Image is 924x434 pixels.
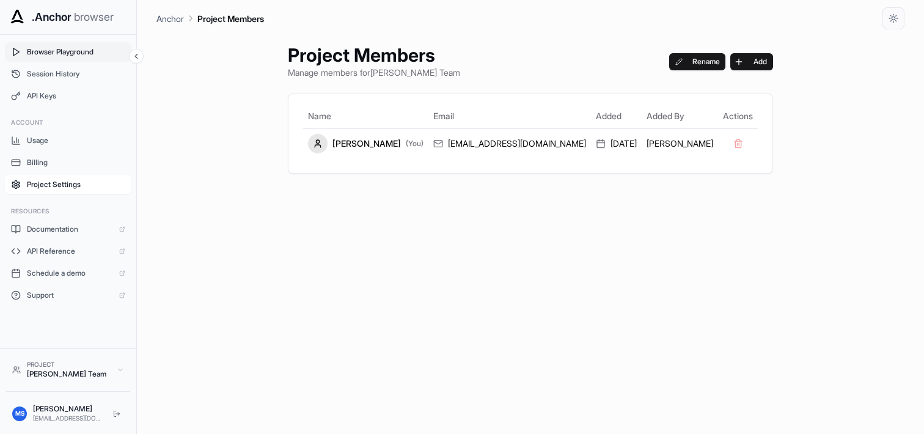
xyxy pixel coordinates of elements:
[591,104,642,128] th: Added
[27,268,113,278] span: Schedule a demo
[730,53,773,70] button: Add
[5,241,131,261] a: API Reference
[669,53,726,70] button: Rename
[6,355,130,384] button: Project[PERSON_NAME] Team
[428,104,591,128] th: Email
[27,69,125,79] span: Session History
[303,104,428,128] th: Name
[288,66,460,79] p: Manage members for [PERSON_NAME] Team
[433,138,586,150] div: [EMAIL_ADDRESS][DOMAIN_NAME]
[27,246,113,256] span: API Reference
[596,138,637,150] div: [DATE]
[5,64,131,84] button: Session History
[5,219,131,239] a: Documentation
[7,7,27,27] img: Anchor Icon
[288,44,460,66] h1: Project Members
[642,104,718,128] th: Added By
[27,369,111,379] div: [PERSON_NAME] Team
[74,9,114,26] span: browser
[11,207,125,216] h3: Resources
[27,91,125,101] span: API Keys
[197,12,264,25] p: Project Members
[5,86,131,106] button: API Keys
[5,285,131,305] a: Support
[129,49,144,64] button: Collapse sidebar
[27,47,125,57] span: Browser Playground
[642,128,718,158] td: [PERSON_NAME]
[406,139,424,149] span: (You)
[32,9,71,26] span: .Anchor
[27,290,113,300] span: Support
[5,42,131,62] button: Browser Playground
[33,404,103,414] div: [PERSON_NAME]
[5,175,131,194] button: Project Settings
[27,136,125,145] span: Usage
[308,134,424,153] div: [PERSON_NAME]
[718,104,758,128] th: Actions
[33,414,103,423] div: [EMAIL_ADDRESS][DOMAIN_NAME]
[5,153,131,172] button: Billing
[27,180,125,189] span: Project Settings
[27,360,111,369] div: Project
[156,12,264,25] nav: breadcrumb
[5,263,131,283] a: Schedule a demo
[109,406,124,421] button: Logout
[5,131,131,150] button: Usage
[27,158,125,167] span: Billing
[15,409,24,418] span: MS
[156,12,184,25] p: Anchor
[11,118,125,127] h3: Account
[27,224,113,234] span: Documentation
